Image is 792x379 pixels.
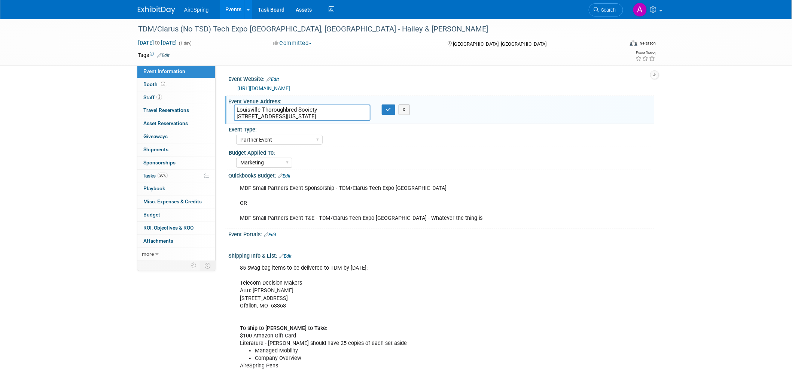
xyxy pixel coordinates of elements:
[630,40,637,46] img: Format-Inperson.png
[135,22,612,36] div: TDM/Clarus (No TSD) Tech Expo [GEOGRAPHIC_DATA], [GEOGRAPHIC_DATA] - Hailey & [PERSON_NAME]
[636,51,656,55] div: Event Rating
[143,160,176,166] span: Sponsorships
[228,229,654,239] div: Event Portals:
[589,3,623,16] a: Search
[143,146,168,152] span: Shipments
[143,133,168,139] span: Giveaways
[143,185,165,191] span: Playbook
[143,212,160,218] span: Budget
[137,195,215,208] a: Misc. Expenses & Credits
[138,51,170,59] td: Tags
[633,3,647,17] img: Aila Ortiaga
[237,85,290,91] a: [URL][DOMAIN_NAME]
[143,94,162,100] span: Staff
[264,232,276,237] a: Edit
[200,261,216,270] td: Toggle Event Tabs
[137,91,215,104] a: Staff2
[270,39,315,47] button: Committed
[137,117,215,130] a: Asset Reservations
[143,81,167,87] span: Booth
[187,261,200,270] td: Personalize Event Tab Strip
[266,77,279,82] a: Edit
[639,40,656,46] div: In-Person
[143,225,194,231] span: ROI, Objectives & ROO
[143,238,173,244] span: Attachments
[138,39,177,46] span: [DATE] [DATE]
[138,6,175,14] img: ExhibitDay
[599,7,616,13] span: Search
[157,53,170,58] a: Edit
[228,96,654,105] div: Event Venue Address:
[579,39,656,50] div: Event Format
[137,78,215,91] a: Booth
[137,209,215,221] a: Budget
[156,94,162,100] span: 2
[184,7,208,13] span: AireSpring
[137,143,215,156] a: Shipments
[278,173,290,179] a: Edit
[137,65,215,78] a: Event Information
[229,147,651,157] div: Budget Applied To:
[453,41,546,47] span: [GEOGRAPHIC_DATA], [GEOGRAPHIC_DATA]
[240,325,328,331] b: To ship to [PERSON_NAME] to Take:
[229,124,651,133] div: Event Type:
[228,73,654,83] div: Event Website:
[137,157,215,169] a: Sponsorships
[143,68,185,74] span: Event Information
[137,170,215,182] a: Tasks20%
[178,41,192,46] span: (1 day)
[228,170,654,180] div: Quickbooks Budget:
[399,104,410,115] button: X
[143,173,168,179] span: Tasks
[255,355,567,362] li: Company Overview
[235,181,572,226] div: MDF Small Partners Event Sponsorship - TDM/Clarus Tech Expo [GEOGRAPHIC_DATA] OR MDF Small Partne...
[137,248,215,261] a: more
[137,235,215,248] a: Attachments
[137,104,215,117] a: Travel Reservations
[143,107,189,113] span: Travel Reservations
[158,173,168,178] span: 20%
[143,198,202,204] span: Misc. Expenses & Credits
[143,120,188,126] span: Asset Reservations
[137,182,215,195] a: Playbook
[228,250,654,260] div: Shipping Info & List:
[255,347,567,355] li: Managed Mobility
[137,130,215,143] a: Giveaways
[154,40,161,46] span: to
[159,81,167,87] span: Booth not reserved yet
[137,222,215,234] a: ROI, Objectives & ROO
[279,254,292,259] a: Edit
[142,251,154,257] span: more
